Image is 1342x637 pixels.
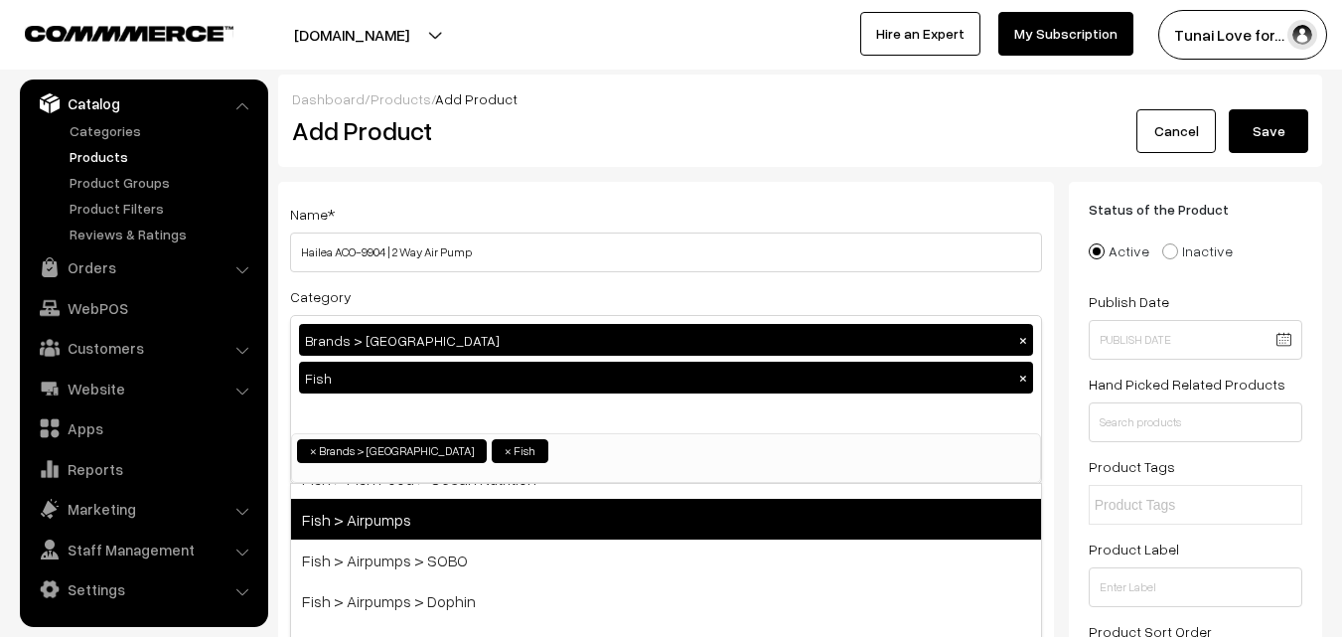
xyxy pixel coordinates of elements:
a: Website [25,371,261,406]
a: Cancel [1136,109,1216,153]
label: Product Tags [1089,456,1175,477]
label: Publish Date [1089,291,1169,312]
a: Products [65,146,261,167]
div: Fish [299,362,1033,394]
button: [DOMAIN_NAME] [224,10,479,60]
a: My Subscription [998,12,1133,56]
input: Search products [1089,402,1302,442]
a: WebPOS [25,290,261,326]
a: Settings [25,571,261,607]
label: Inactive [1162,240,1233,261]
span: Add Product [435,90,518,107]
a: Customers [25,330,261,366]
button: × [1014,369,1032,387]
span: Fish > Airpumps > Dophin [291,580,1041,621]
a: Product Groups [65,172,261,193]
a: Catalog [25,85,261,121]
span: Fish > Airpumps [291,499,1041,540]
a: Hire an Expert [860,12,980,56]
span: × [505,442,512,460]
button: Tunai Love for… [1158,10,1327,60]
li: Fish [492,439,548,463]
label: Name [290,204,335,225]
span: × [310,442,317,460]
label: Product Label [1089,539,1179,559]
a: COMMMERCE [25,20,199,44]
input: Product Tags [1095,495,1268,516]
input: Name [290,233,1042,272]
button: Save [1229,109,1308,153]
span: Fish > Airpumps > SOBO [291,540,1041,580]
input: Enter Label [1089,567,1302,607]
img: COMMMERCE [25,26,233,41]
a: Reviews & Ratings [65,224,261,244]
a: Categories [65,120,261,141]
a: Reports [25,451,261,487]
a: Apps [25,410,261,446]
span: Status of the Product [1089,201,1253,218]
li: Brands > HAILEYA [297,439,487,463]
a: Dashboard [292,90,365,107]
img: user [1287,20,1317,50]
input: Publish Date [1089,320,1302,360]
h2: Add Product [292,115,1047,146]
a: Staff Management [25,532,261,567]
label: Hand Picked Related Products [1089,374,1285,395]
div: Brands > [GEOGRAPHIC_DATA] [299,324,1033,356]
label: Category [290,286,352,307]
button: × [1014,331,1032,349]
a: Product Filters [65,198,261,219]
a: Marketing [25,491,261,527]
a: Orders [25,249,261,285]
div: / / [292,88,1308,109]
label: Active [1089,240,1149,261]
a: Products [371,90,431,107]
